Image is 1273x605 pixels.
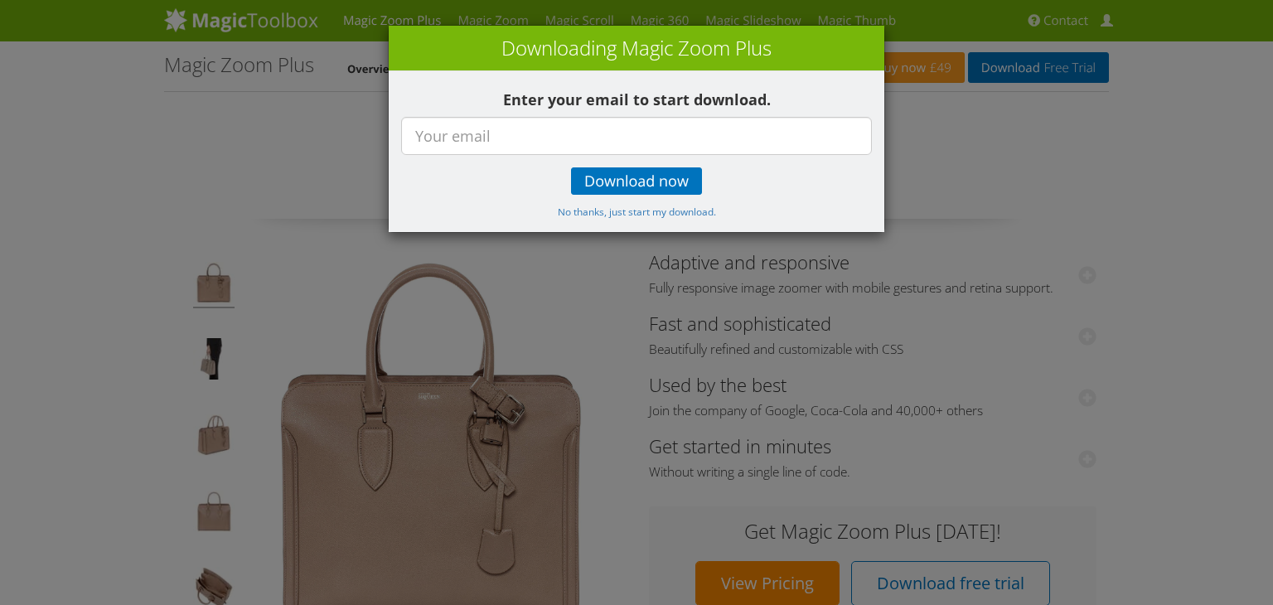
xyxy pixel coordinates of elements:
[571,167,702,195] a: Download now
[503,90,771,109] b: Enter your email to start download.
[558,203,716,219] a: No thanks, just start my download.
[584,175,689,188] span: Download now
[558,205,716,218] small: No thanks, just start my download.
[401,117,872,155] input: Your email
[397,34,876,62] h3: Downloading Magic Zoom Plus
